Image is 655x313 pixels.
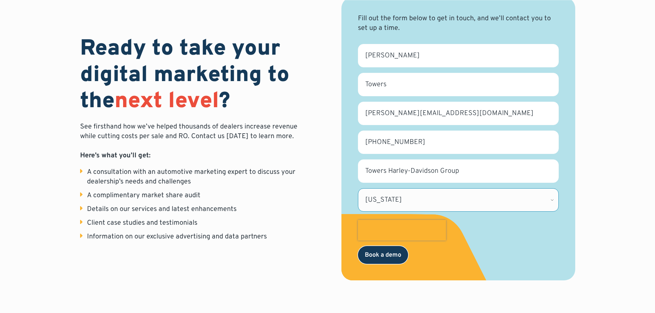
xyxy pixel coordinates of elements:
input: Business email [358,102,559,125]
input: Dealership name [358,159,559,183]
h1: Ready to take your digital marketing to the ? [80,36,314,115]
input: Last name [358,73,559,96]
input: First name [358,44,559,67]
div: A complimentary market share audit [87,191,200,200]
input: Book a demo [358,246,408,264]
p: See firsthand how we’ve helped thousands of dealers increase revenue while cutting costs per sale... [80,122,314,160]
div: Fill out the form below to get in touch, and we’ll contact you to set up a time. [358,14,559,33]
div: Client case studies and testimonials [87,218,197,228]
span: next level [114,88,219,116]
strong: Here’s what you’ll get: [80,151,151,160]
iframe: reCAPTCHA [358,220,446,241]
input: Phone number [358,131,559,154]
div: A consultation with an automotive marketing expert to discuss your dealership’s needs and challenges [87,167,314,187]
div: Information on our exclusive advertising and data partners [87,232,267,242]
div: Details on our services and latest enhancements [87,204,237,214]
